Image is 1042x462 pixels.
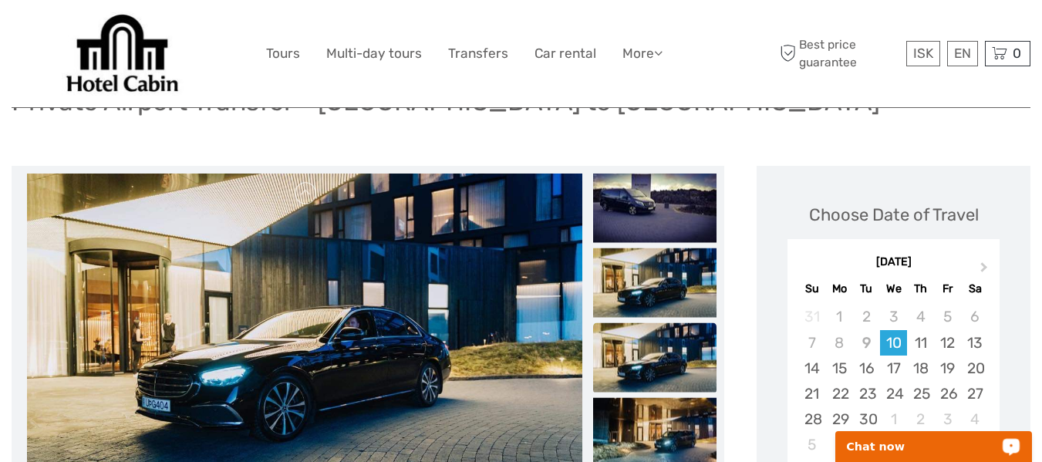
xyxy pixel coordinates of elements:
[880,304,907,329] div: Not available Wednesday, September 3rd, 2025
[907,356,934,381] div: Choose Thursday, September 18th, 2025
[913,46,933,61] span: ISK
[853,278,880,299] div: Tu
[961,406,988,432] div: Choose Saturday, October 4th, 2025
[826,278,853,299] div: Mo
[961,278,988,299] div: Sa
[853,381,880,406] div: Choose Tuesday, September 23rd, 2025
[853,304,880,329] div: Not available Tuesday, September 2nd, 2025
[880,330,907,356] div: Choose Wednesday, September 10th, 2025
[934,304,961,329] div: Not available Friday, September 5th, 2025
[934,330,961,356] div: Choose Friday, September 12th, 2025
[798,278,825,299] div: Su
[826,304,853,329] div: Not available Monday, September 1st, 2025
[880,406,907,432] div: Choose Wednesday, October 1st, 2025
[853,330,880,356] div: Not available Tuesday, September 9th, 2025
[798,356,825,381] div: Choose Sunday, September 14th, 2025
[934,278,961,299] div: Fr
[266,42,300,65] a: Tours
[853,406,880,432] div: Choose Tuesday, September 30th, 2025
[62,12,184,96] img: Our services
[326,42,422,65] a: Multi-day tours
[593,323,717,393] img: 6753475544474535b87e047c1beee227_slider_thumbnail.jpeg
[934,381,961,406] div: Choose Friday, September 26th, 2025
[798,381,825,406] div: Choose Sunday, September 21st, 2025
[880,278,907,299] div: We
[776,36,902,70] span: Best price guarantee
[798,432,825,457] div: Choose Sunday, October 5th, 2025
[826,356,853,381] div: Choose Monday, September 15th, 2025
[934,406,961,432] div: Choose Friday, October 3rd, 2025
[825,413,1042,462] iframe: LiveChat chat widget
[534,42,596,65] a: Car rental
[853,356,880,381] div: Choose Tuesday, September 16th, 2025
[798,330,825,356] div: Not available Sunday, September 7th, 2025
[787,255,1000,271] div: [DATE]
[826,406,853,432] div: Choose Monday, September 29th, 2025
[593,174,717,243] img: b0440060a96740b0b900286ee658dd10_slider_thumbnail.jpeg
[880,356,907,381] div: Choose Wednesday, September 17th, 2025
[880,381,907,406] div: Choose Wednesday, September 24th, 2025
[947,41,978,66] div: EN
[961,381,988,406] div: Choose Saturday, September 27th, 2025
[593,248,717,318] img: bb7e82e5124145e5901701764a956d0f_slider_thumbnail.jpg
[826,330,853,356] div: Not available Monday, September 8th, 2025
[826,381,853,406] div: Choose Monday, September 22nd, 2025
[448,42,508,65] a: Transfers
[792,304,994,457] div: month 2025-09
[973,258,998,283] button: Next Month
[961,330,988,356] div: Choose Saturday, September 13th, 2025
[934,356,961,381] div: Choose Friday, September 19th, 2025
[907,406,934,432] div: Choose Thursday, October 2nd, 2025
[907,381,934,406] div: Choose Thursday, September 25th, 2025
[961,356,988,381] div: Choose Saturday, September 20th, 2025
[1010,46,1023,61] span: 0
[798,406,825,432] div: Choose Sunday, September 28th, 2025
[961,304,988,329] div: Not available Saturday, September 6th, 2025
[907,304,934,329] div: Not available Thursday, September 4th, 2025
[907,278,934,299] div: Th
[907,330,934,356] div: Choose Thursday, September 11th, 2025
[809,203,979,227] div: Choose Date of Travel
[798,304,825,329] div: Not available Sunday, August 31st, 2025
[622,42,663,65] a: More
